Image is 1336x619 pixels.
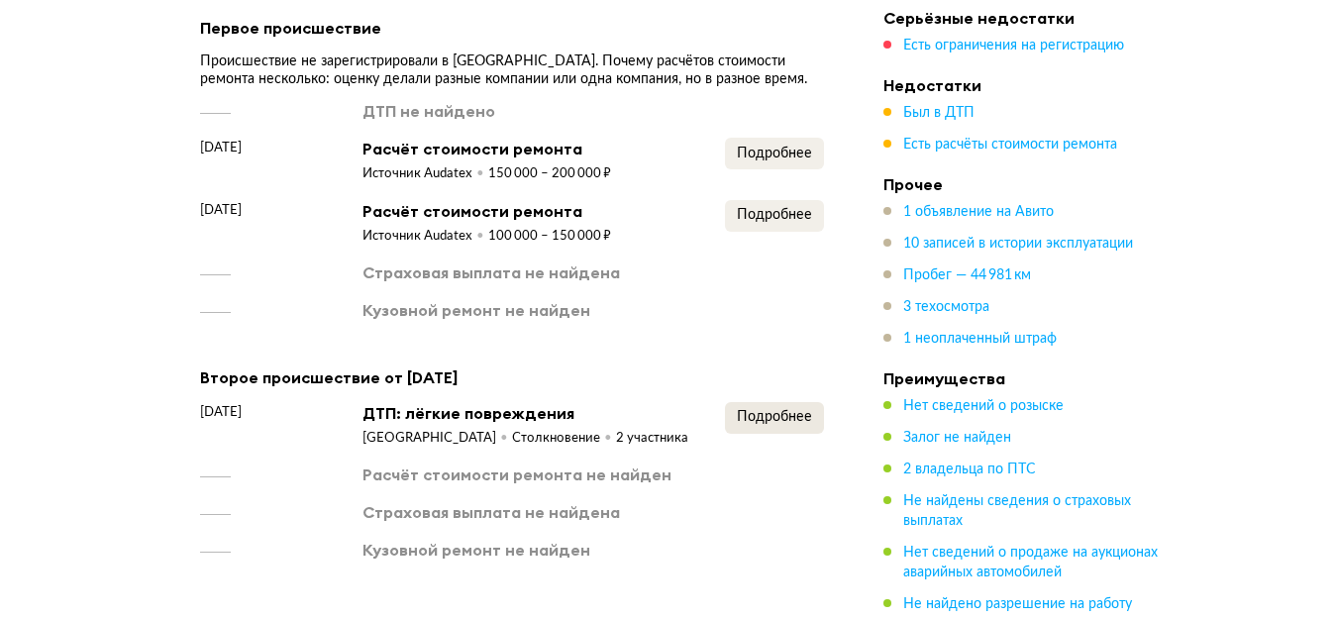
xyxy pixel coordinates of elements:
div: ДТП не найдено [362,100,495,122]
div: [GEOGRAPHIC_DATA] [362,430,512,448]
span: 1 неоплаченный штраф [903,332,1057,346]
span: [DATE] [200,200,242,220]
span: Нет сведений о продаже на аукционах аварийных автомобилей [903,546,1158,579]
span: 3 техосмотра [903,300,989,314]
h4: Недостатки [883,75,1161,95]
div: Происшествие не зарегистрировали в [GEOGRAPHIC_DATA]. Почему расчётов стоимости ремонта несколько... [200,52,824,88]
span: Подробнее [737,208,812,222]
span: 1 объявление на Авито [903,205,1054,219]
span: Пробег — 44 981 км [903,268,1031,282]
div: Кузовной ремонт не найден [362,299,590,321]
div: 2 участника [616,430,688,448]
div: Источник Audatex [362,165,488,183]
div: Страховая выплата не найдена [362,501,620,523]
div: Второе происшествие от [DATE] [200,364,824,390]
span: Был в ДТП [903,106,975,120]
span: Залог не найден [903,431,1011,445]
span: Не найдены сведения о страховых выплатах [903,494,1131,528]
div: Страховая выплата не найдена [362,261,620,283]
h4: Преимущества [883,368,1161,388]
span: Есть ограничения на регистрацию [903,39,1124,52]
div: Расчёт стоимости ремонта [362,200,611,222]
span: Подробнее [737,410,812,424]
div: 100 000 – 150 000 ₽ [488,228,611,246]
div: Источник Audatex [362,228,488,246]
span: 10 записей в истории эксплуатации [903,237,1133,251]
span: [DATE] [200,138,242,157]
span: Есть расчёты стоимости ремонта [903,138,1117,152]
span: 2 владельца по ПТС [903,463,1036,476]
div: ДТП: лёгкие повреждения [362,402,688,424]
span: Нет сведений о розыске [903,399,1064,413]
span: Подробнее [737,147,812,160]
button: Подробнее [725,402,824,434]
div: Столкновение [512,430,616,448]
div: 150 000 – 200 000 ₽ [488,165,611,183]
div: Расчёт стоимости ремонта [362,138,611,159]
h4: Прочее [883,174,1161,194]
div: Первое происшествие [200,15,824,41]
div: Расчёт стоимости ремонта не найден [362,464,671,485]
button: Подробнее [725,200,824,232]
h4: Серьёзные недостатки [883,8,1161,28]
button: Подробнее [725,138,824,169]
div: Кузовной ремонт не найден [362,539,590,561]
span: [DATE] [200,402,242,422]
